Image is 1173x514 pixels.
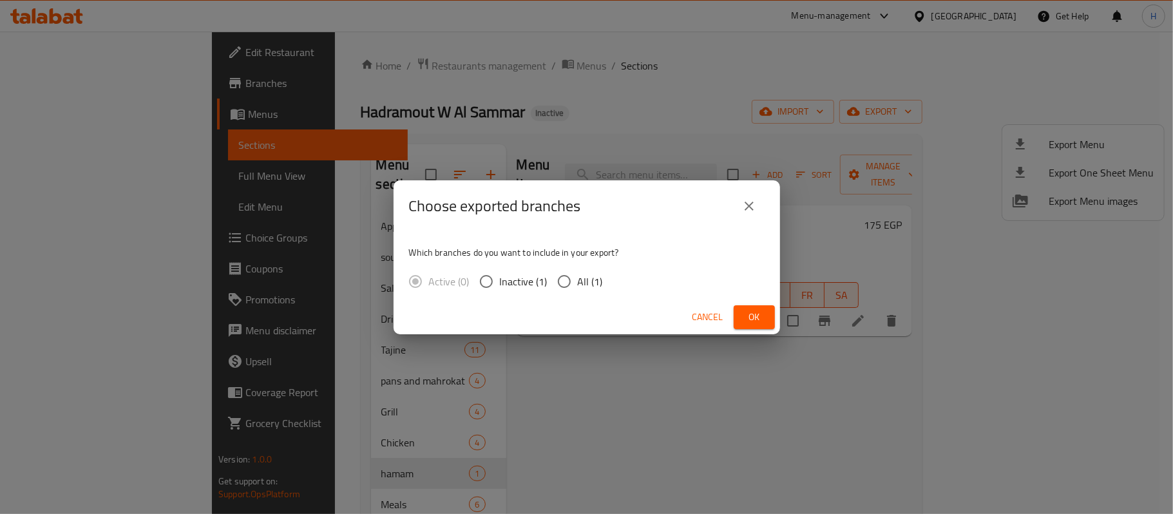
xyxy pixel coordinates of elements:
[744,309,765,325] span: Ok
[409,246,765,259] p: Which branches do you want to include in your export?
[734,191,765,222] button: close
[734,305,775,329] button: Ok
[578,274,603,289] span: All (1)
[692,309,723,325] span: Cancel
[429,274,470,289] span: Active (0)
[409,196,581,216] h2: Choose exported branches
[687,305,729,329] button: Cancel
[500,274,548,289] span: Inactive (1)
